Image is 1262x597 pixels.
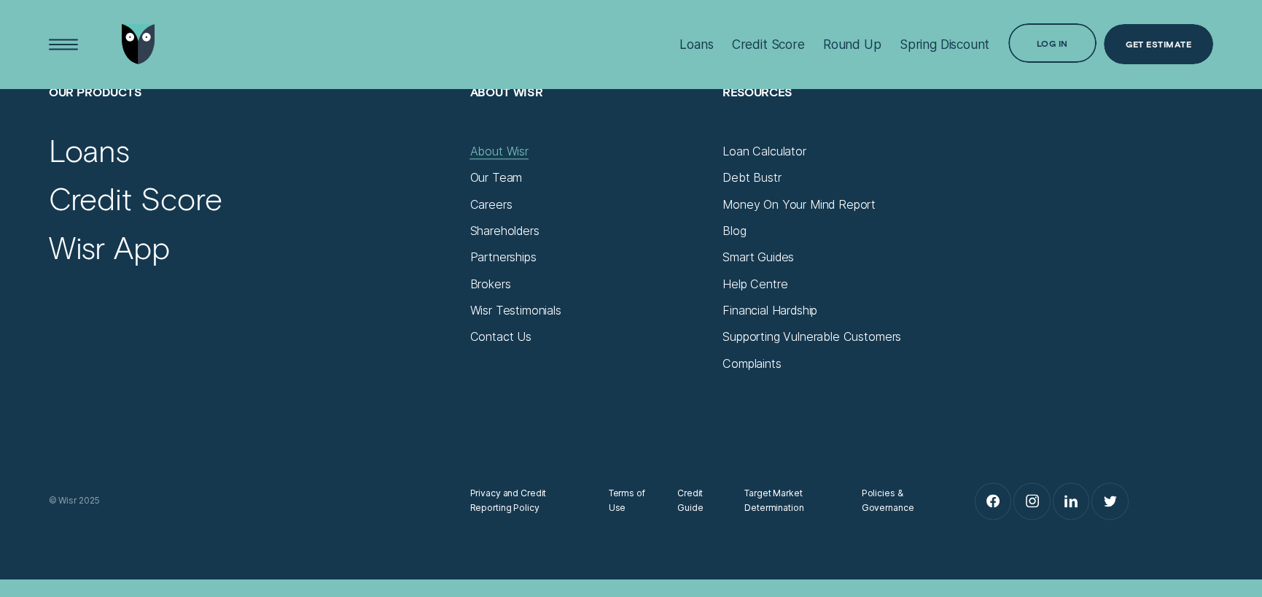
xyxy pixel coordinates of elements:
a: Loan Calculator [722,144,806,158]
a: Complaints [722,356,781,371]
a: Smart Guides [722,250,794,264]
button: Log in [1008,23,1097,63]
a: Wisr Testimonials [470,303,561,317]
h2: About Wisr [470,84,707,144]
a: Financial Hardship [722,303,817,317]
a: Contact Us [470,329,531,344]
div: © Wisr 2025 [42,493,463,508]
h2: Resources [722,84,960,144]
button: Open Menu [44,24,84,64]
a: Money On Your Mind Report [722,197,876,212]
a: Help Centre [722,277,787,291]
a: Shareholders [470,223,539,238]
a: Instagram [1014,483,1050,519]
div: Loans [679,36,713,52]
a: Blog [722,223,746,238]
a: Terms of Use [609,486,651,515]
a: Credit Guide [677,486,718,515]
h2: Our Products [49,84,456,144]
a: Twitter [1092,483,1128,519]
a: Facebook [975,483,1011,519]
a: Target Market Determination [744,486,835,515]
div: Spring Discount [900,36,989,52]
a: Brokers [470,277,510,291]
a: Wisr App [49,228,170,267]
a: Privacy and Credit Reporting Policy [470,486,582,515]
a: LinkedIn [1053,483,1089,519]
a: Credit Score [49,180,222,218]
a: About Wisr [470,144,528,158]
img: Wisr [122,24,155,64]
a: Get Estimate [1104,24,1213,64]
a: Debt Bustr [722,170,781,185]
div: Credit Score [732,36,805,52]
div: Round Up [823,36,881,52]
a: Partnerships [470,250,536,264]
a: Careers [470,197,512,212]
a: Our Team [470,170,522,185]
a: Policies & Governance [862,486,935,515]
a: Loans [49,131,131,170]
a: Supporting Vulnerable Customers [722,329,901,344]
